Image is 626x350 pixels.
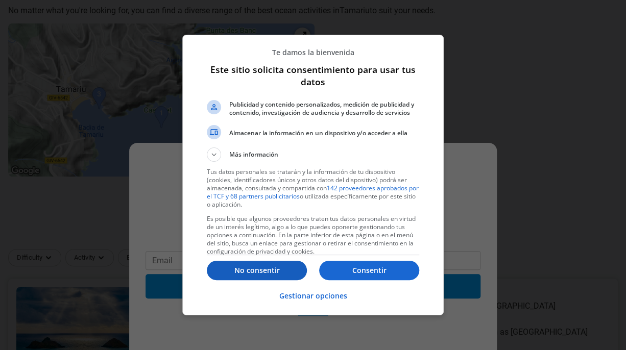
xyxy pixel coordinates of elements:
span: Más información [229,150,278,162]
button: No consentir [207,261,307,280]
a: 142 proveedores aprobados por el TCF y 68 partners publicitarios [207,184,419,201]
p: No consentir [207,265,307,276]
button: Más información [207,147,419,162]
p: Es posible que algunos proveedores traten tus datos personales en virtud de un interés legítimo, ... [207,215,419,256]
span: Almacenar la información en un dispositivo y/o acceder a ella [229,129,419,137]
button: Gestionar opciones [279,285,347,307]
h1: Este sitio solicita consentimiento para usar tus datos [207,63,419,88]
span: Publicidad y contenido personalizados, medición de publicidad y contenido, investigación de audie... [229,101,419,117]
p: Consentir [319,265,419,276]
p: Tus datos personales se tratarán y la información de tu dispositivo (cookies, identificadores úni... [207,168,419,209]
button: Consentir [319,261,419,280]
div: Este sitio solicita consentimiento para usar tus datos [182,35,444,316]
p: Gestionar opciones [279,291,347,301]
p: Te damos la bienvenida [207,47,419,57]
